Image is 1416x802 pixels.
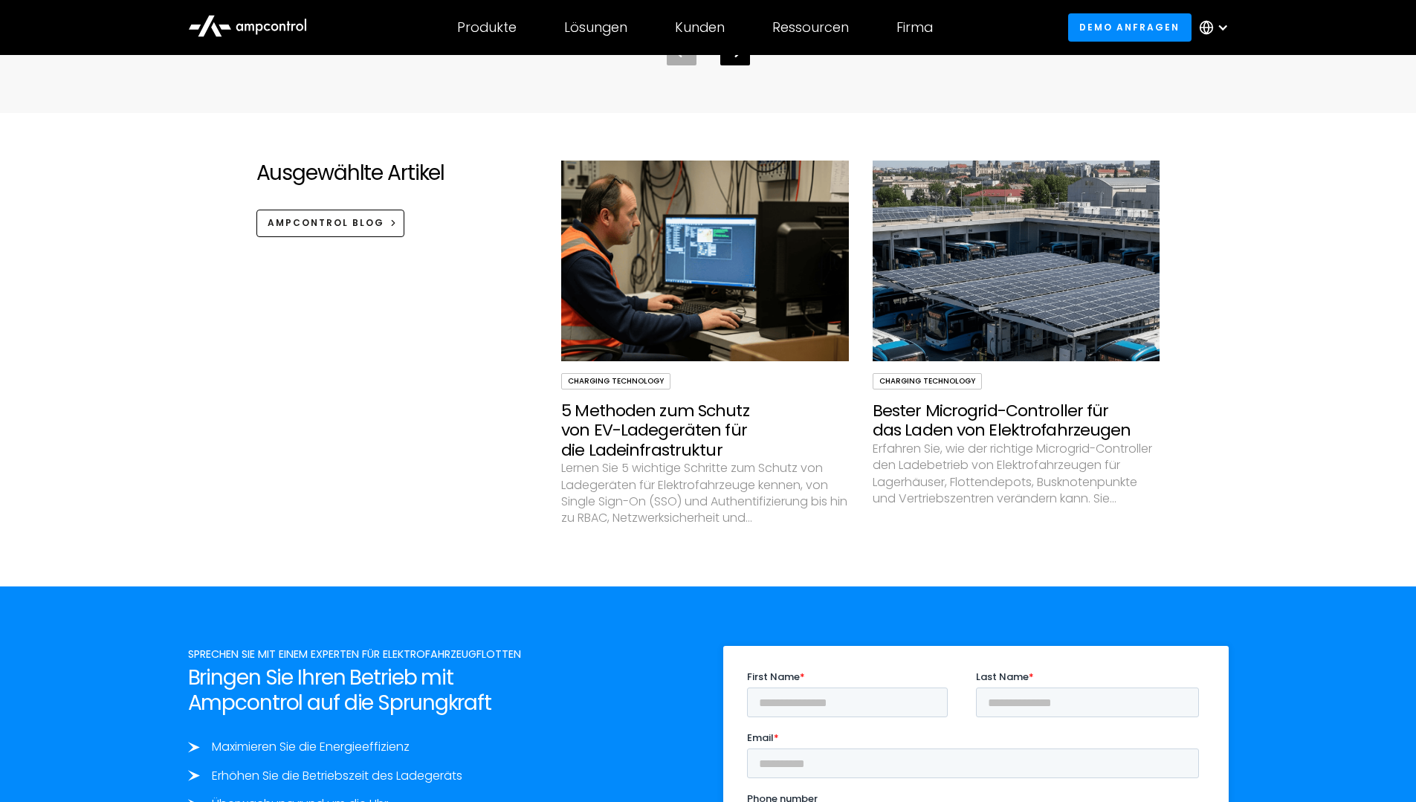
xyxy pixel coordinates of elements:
div: SPRECHEN SIE MIT EINEM EXPERTEN FÜR ELEKTROFAHRZEUGFLOTTEN [188,646,694,662]
a: Charging Technology5 Methoden zum Schutz von EV-Ladegeräten für die LadeinfrastrukturLernen Sie 5... [561,161,849,539]
div: Firma [896,19,933,36]
div: Produkte [457,19,517,36]
p: Lernen Sie 5 wichtige Schritte zum Schutz von Ladegeräten für Elektrofahrzeuge kennen, von Single... [561,460,849,527]
div: Lösungen [564,19,627,36]
div: Ampcontrol Blog [268,216,384,230]
a: Charging TechnologyBester Microgrid-Controller für das Laden von ElektrofahrzeugenErfahren Sie, w... [873,161,1160,539]
a: Ampcontrol Blog [256,210,405,237]
p: Erfahren Sie, wie der richtige Microgrid-Controller den Ladebetrieb von Elektrofahrzeugen für Lag... [873,441,1160,508]
div: Kunden [675,19,725,36]
div: Maximieren Sie die Energieeffizienz [212,739,410,755]
div: Charging Technology [873,373,982,389]
h2: Bringen Sie Ihren Betrieb mit Ampcontrol auf die Sprungkraft [188,665,694,715]
a: Demo anfragen [1068,13,1192,41]
h3: Bester Microgrid-Controller für das Laden von Elektrofahrzeugen [873,401,1160,441]
div: Ressourcen [772,19,849,36]
div: Charging Technology [561,373,670,389]
div: Erhöhen Sie die Betriebszeit des Ladegeräts [212,768,462,784]
h3: 5 Methoden zum Schutz von EV-Ladegeräten für die Ladeinfrastruktur [561,401,849,460]
h2: Ausgewählte Artikel [256,161,445,186]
